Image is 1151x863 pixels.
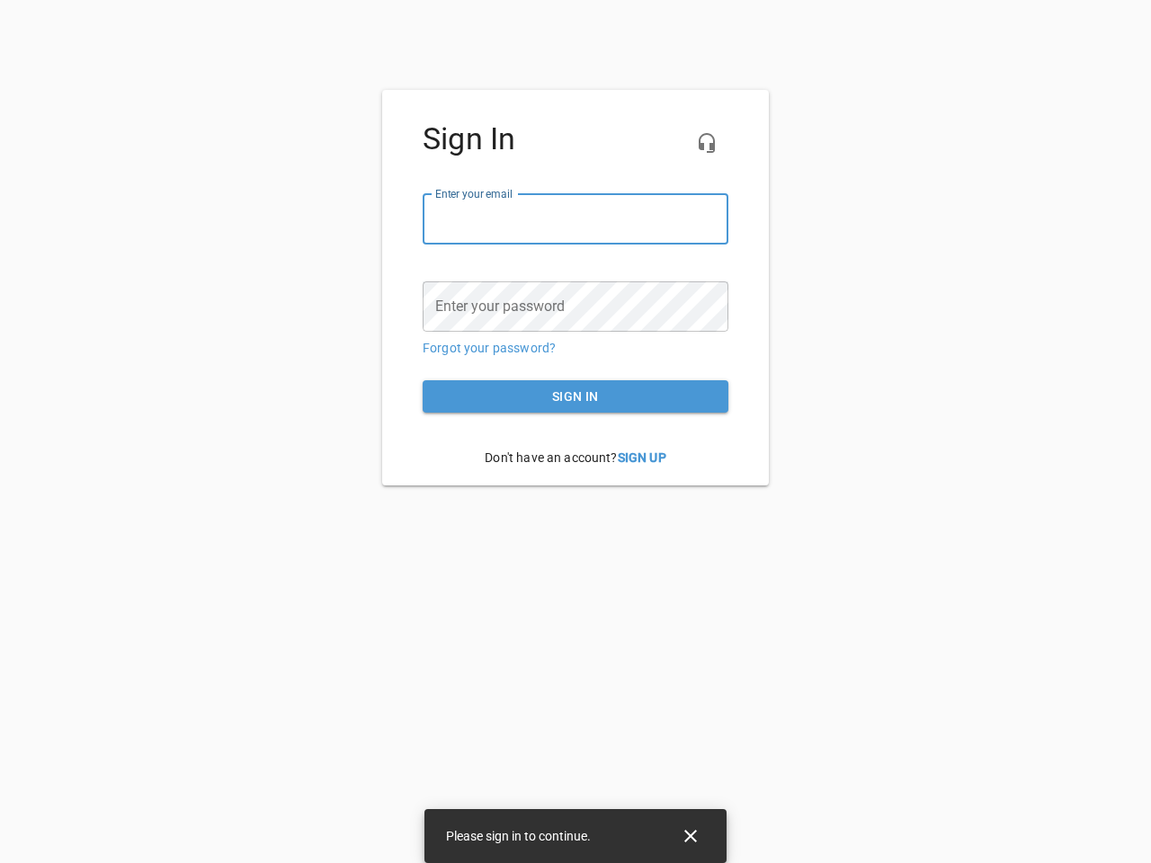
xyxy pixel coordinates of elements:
h4: Sign In [423,121,728,157]
iframe: Chat [758,202,1138,850]
span: Please sign in to continue. [446,829,591,843]
span: Sign in [437,386,714,408]
button: Close [669,814,712,858]
p: Don't have an account? [423,435,728,481]
button: Sign in [423,380,728,414]
a: Forgot your password? [423,341,556,355]
a: Sign Up [618,450,666,465]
